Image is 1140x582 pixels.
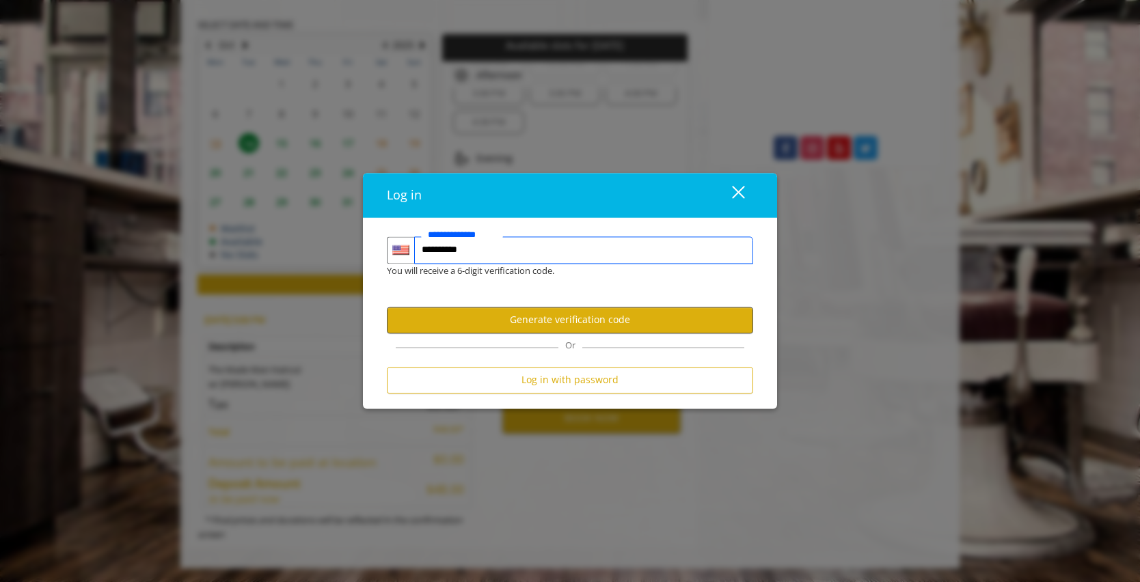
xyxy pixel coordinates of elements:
button: Log in with password [387,367,753,393]
div: Country [387,236,414,264]
span: Or [558,339,582,351]
button: close dialog [707,181,753,209]
div: You will receive a 6-digit verification code. [377,264,743,278]
div: close dialog [716,185,744,206]
span: Log in [387,186,422,203]
button: Generate verification code [387,307,753,333]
